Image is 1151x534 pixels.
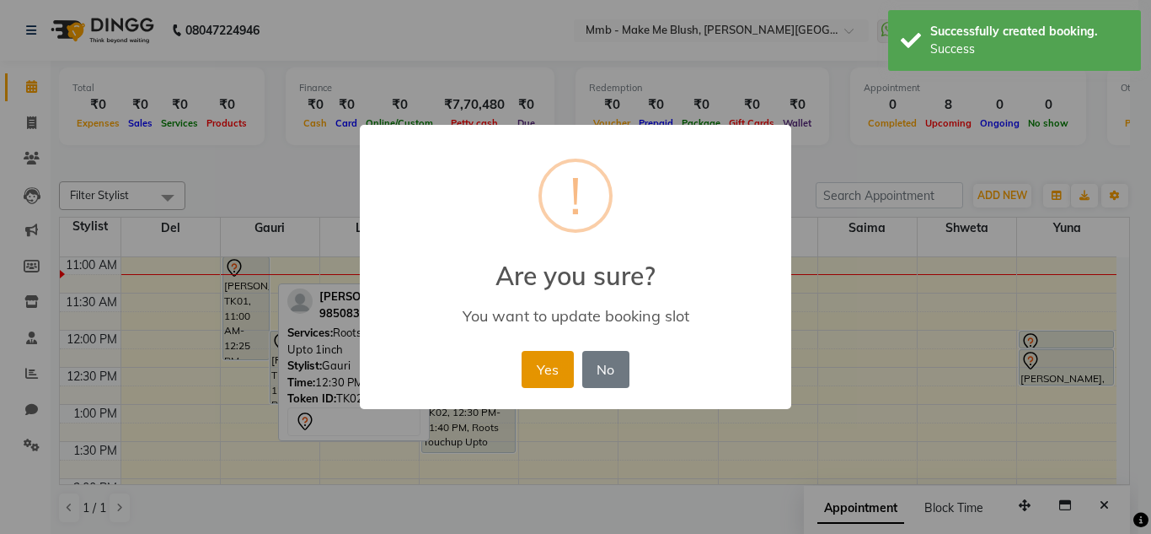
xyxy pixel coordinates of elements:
[930,40,1128,58] div: Success
[930,23,1128,40] div: Successfully created booking.
[570,162,581,229] div: !
[384,306,767,326] div: You want to update booking slot
[522,351,573,388] button: Yes
[582,351,629,388] button: No
[360,240,791,291] h2: Are you sure?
